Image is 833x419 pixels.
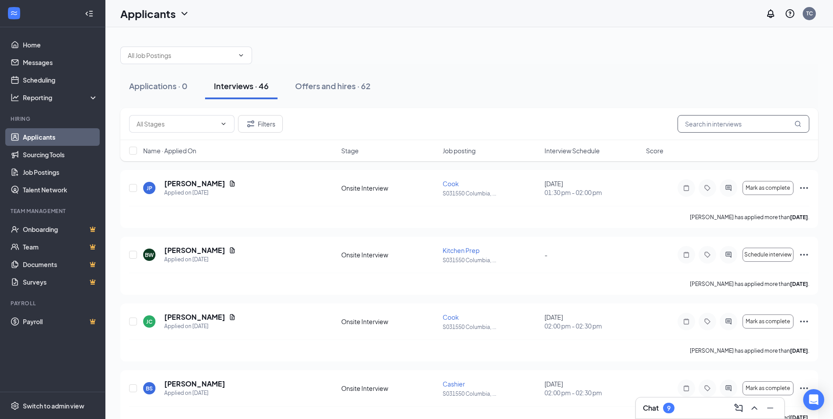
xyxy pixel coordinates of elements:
[128,51,234,60] input: All Job Postings
[790,214,808,220] b: [DATE]
[723,385,734,392] svg: ActiveChat
[790,347,808,354] b: [DATE]
[11,207,96,215] div: Team Management
[341,184,437,192] div: Onsite Interview
[545,379,641,397] div: [DATE]
[23,313,98,330] a: PayrollCrown
[179,8,190,19] svg: ChevronDown
[443,146,476,155] span: Job posting
[443,246,480,254] span: Kitchen Prep
[643,403,659,413] h3: Chat
[702,251,713,258] svg: Tag
[702,318,713,325] svg: Tag
[690,213,809,221] p: [PERSON_NAME] has applied more than .
[229,180,236,187] svg: Document
[681,184,692,191] svg: Note
[667,405,671,412] div: 9
[245,119,256,129] svg: Filter
[702,385,713,392] svg: Tag
[85,9,94,18] svg: Collapse
[23,54,98,71] a: Messages
[744,252,792,258] span: Schedule interview
[746,385,790,391] span: Mark as complete
[765,403,775,413] svg: Minimize
[443,380,465,388] span: Cashier
[164,246,225,255] h5: [PERSON_NAME]
[443,313,459,321] span: Cook
[220,120,227,127] svg: ChevronDown
[749,403,760,413] svg: ChevronUp
[164,379,225,389] h5: [PERSON_NAME]
[238,52,245,59] svg: ChevronDown
[164,322,236,331] div: Applied on [DATE]
[341,317,437,326] div: Onsite Interview
[23,71,98,89] a: Scheduling
[443,256,539,264] p: S031550 Columbia, ...
[238,115,283,133] button: Filter Filters
[723,318,734,325] svg: ActiveChat
[145,251,154,259] div: BW
[765,8,776,19] svg: Notifications
[545,321,641,330] span: 02:00 pm - 02:30 pm
[229,247,236,254] svg: Document
[646,146,664,155] span: Score
[23,163,98,181] a: Job Postings
[746,185,790,191] span: Mark as complete
[443,323,539,331] p: S031550 Columbia, ...
[23,36,98,54] a: Home
[743,248,793,262] button: Schedule interview
[743,181,793,195] button: Mark as complete
[799,249,809,260] svg: Ellipses
[11,300,96,307] div: Payroll
[799,383,809,394] svg: Ellipses
[164,389,225,397] div: Applied on [DATE]
[794,120,801,127] svg: MagnifyingGlass
[733,403,744,413] svg: ComposeMessage
[229,314,236,321] svg: Document
[743,381,793,395] button: Mark as complete
[747,401,761,415] button: ChevronUp
[678,115,809,133] input: Search in interviews
[690,347,809,354] p: [PERSON_NAME] has applied more than .
[164,188,236,197] div: Applied on [DATE]
[746,318,790,325] span: Mark as complete
[23,256,98,273] a: DocumentsCrown
[681,385,692,392] svg: Note
[164,255,236,264] div: Applied on [DATE]
[341,384,437,393] div: Onsite Interview
[295,80,371,91] div: Offers and hires · 62
[11,93,19,102] svg: Analysis
[545,313,641,330] div: [DATE]
[545,179,641,197] div: [DATE]
[146,385,153,392] div: BS
[799,183,809,193] svg: Ellipses
[723,184,734,191] svg: ActiveChat
[732,401,746,415] button: ComposeMessage
[681,318,692,325] svg: Note
[23,401,84,410] div: Switch to admin view
[164,312,225,322] h5: [PERSON_NAME]
[443,390,539,397] p: S031550 Columbia, ...
[23,146,98,163] a: Sourcing Tools
[806,10,813,17] div: TC
[11,401,19,410] svg: Settings
[545,388,641,397] span: 02:00 pm - 02:30 pm
[120,6,176,21] h1: Applicants
[341,146,359,155] span: Stage
[23,128,98,146] a: Applicants
[803,389,824,410] div: Open Intercom Messenger
[681,251,692,258] svg: Note
[214,80,269,91] div: Interviews · 46
[341,250,437,259] div: Onsite Interview
[799,316,809,327] svg: Ellipses
[146,318,152,325] div: JC
[23,238,98,256] a: TeamCrown
[545,251,548,259] span: -
[443,180,459,188] span: Cook
[10,9,18,18] svg: WorkstreamLogo
[743,314,793,329] button: Mark as complete
[790,281,808,287] b: [DATE]
[785,8,795,19] svg: QuestionInfo
[443,190,539,197] p: S031550 Columbia, ...
[763,401,777,415] button: Minimize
